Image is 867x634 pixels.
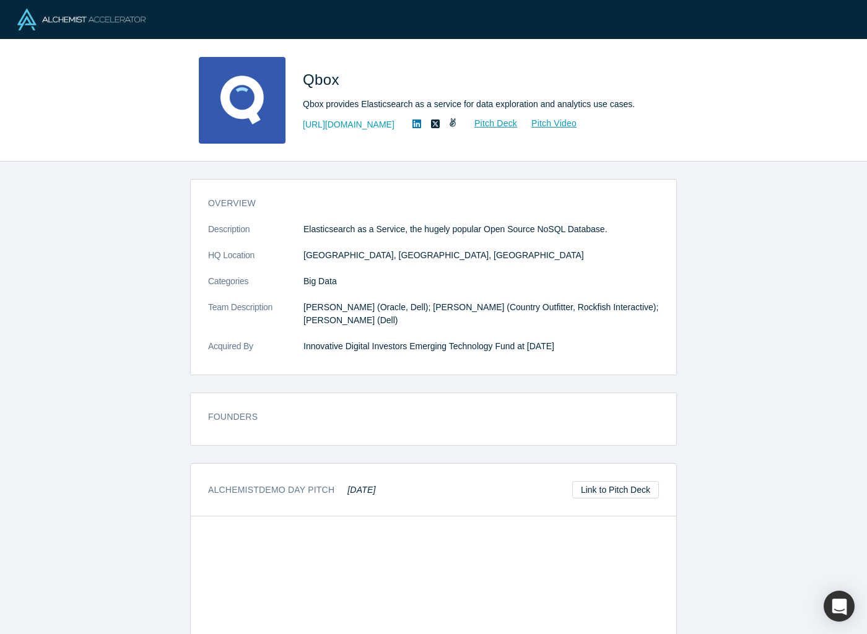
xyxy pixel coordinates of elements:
[303,249,659,262] dd: [GEOGRAPHIC_DATA], [GEOGRAPHIC_DATA], [GEOGRAPHIC_DATA]
[208,340,303,366] dt: Acquired By
[303,340,659,353] dd: Innovative Digital Investors Emerging Technology Fund at [DATE]
[347,485,375,495] em: [DATE]
[208,301,303,340] dt: Team Description
[303,276,337,286] span: Big Data
[199,57,285,144] img: Qbox's Logo
[303,118,394,131] a: [URL][DOMAIN_NAME]
[208,197,642,210] h3: overview
[303,71,344,88] span: Qbox
[208,249,303,275] dt: HQ Location
[303,301,659,327] p: [PERSON_NAME] (Oracle, Dell); [PERSON_NAME] (Country Outfitter, Rockfish Interactive); [PERSON_NA...
[208,410,642,423] h3: Founders
[208,275,303,301] dt: Categories
[17,9,146,30] img: Alchemist Logo
[208,223,303,249] dt: Description
[572,481,659,498] a: Link to Pitch Deck
[518,116,577,131] a: Pitch Video
[303,98,650,111] div: Qbox provides Elasticsearch as a service for data exploration and analytics use cases.
[208,484,376,497] h3: Alchemist Demo Day Pitch
[303,223,659,236] p: Elasticsearch as a Service, the hugely popular Open Source NoSQL Database.
[461,116,518,131] a: Pitch Deck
